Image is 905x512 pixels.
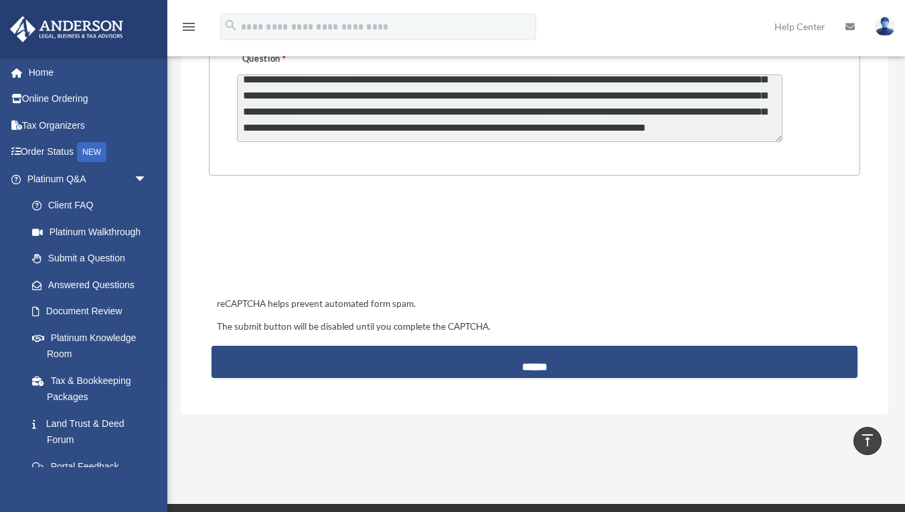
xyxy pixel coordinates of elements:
div: reCAPTCHA helps prevent automated form spam. [212,296,857,312]
a: vertical_align_top [853,427,882,455]
a: Platinum Knowledge Room [19,324,167,367]
a: Online Ordering [9,86,167,113]
div: The submit button will be disabled until you complete the CAPTCHA. [212,319,857,335]
a: menu [181,23,197,35]
a: Land Trust & Deed Forum [19,410,167,453]
a: Submit a Question [19,245,161,272]
a: Portal Feedback [19,453,167,480]
i: search [224,18,238,33]
i: menu [181,19,197,35]
a: Order StatusNEW [9,139,167,166]
a: Home [9,59,167,86]
a: Tax & Bookkeeping Packages [19,367,167,410]
img: User Pic [875,17,895,36]
div: NEW [77,142,106,162]
a: Client FAQ [19,192,167,219]
a: Platinum Walkthrough [19,218,167,245]
a: Document Review [19,298,167,325]
i: vertical_align_top [859,432,876,448]
a: Answered Questions [19,271,167,298]
a: Tax Organizers [9,112,167,139]
label: Question [237,50,341,68]
span: arrow_drop_down [134,166,161,193]
img: Anderson Advisors Platinum Portal [6,16,127,42]
iframe: reCAPTCHA [213,217,416,269]
a: Platinum Q&Aarrow_drop_down [9,166,167,192]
